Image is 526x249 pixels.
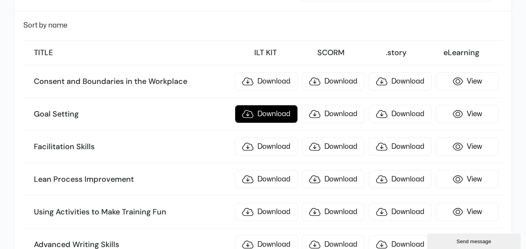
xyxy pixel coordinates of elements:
a: Download [235,138,298,156]
a: View [436,105,499,123]
h3: Using Activities to Make Training Fun [34,207,231,217]
a: Download [235,72,298,91]
a: Download [369,72,432,91]
a: Download [302,203,365,221]
a: Download [235,203,298,221]
h3: Goal Setting [34,109,231,119]
a: Download [369,170,432,188]
a: View [436,203,499,221]
a: View [436,138,499,156]
a: Download [235,170,298,188]
h3: Facilitation Skills [34,142,231,152]
a: Download [302,72,365,91]
h3: .story [365,48,427,58]
a: Download [369,203,432,221]
a: Download [369,138,432,156]
a: Download [235,105,298,123]
a: View [436,72,499,91]
h3: Lean Process Improvement [34,174,231,185]
iframe: chat widget [427,232,522,249]
span: Sort by name [23,22,67,29]
a: Download [302,105,365,123]
h3: ILT KIT [235,48,296,58]
h3: eLearning [431,48,492,58]
a: Download [369,105,432,123]
a: View [436,170,499,188]
a: Download [302,170,365,188]
h3: SCORM [300,48,362,58]
a: Download [302,138,365,156]
h3: Consent and Boundaries in the Workplace [34,77,231,87]
h3: TITLE [34,48,231,58]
